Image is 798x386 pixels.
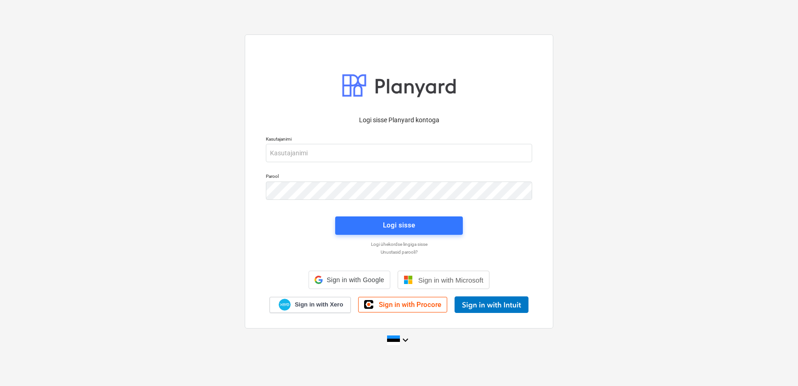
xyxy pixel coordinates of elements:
button: Logi sisse [335,216,463,235]
a: Unustasid parooli? [261,249,537,255]
span: Sign in with Microsoft [418,276,483,284]
a: Sign in with Procore [358,297,447,312]
img: Xero logo [279,299,291,311]
span: Sign in with Xero [295,301,343,309]
p: Kasutajanimi [266,136,532,144]
a: Sign in with Xero [270,297,351,313]
img: Microsoft logo [404,275,413,284]
a: Logi ühekordse lingiga sisse [261,241,537,247]
div: Logi sisse [383,219,415,231]
span: Sign in with Procore [379,301,441,309]
p: Logi sisse Planyard kontoga [266,115,532,125]
input: Kasutajanimi [266,144,532,162]
div: Sign in with Google [309,271,390,289]
p: Parool [266,173,532,181]
span: Sign in with Google [326,276,384,284]
i: keyboard_arrow_down [400,335,411,346]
